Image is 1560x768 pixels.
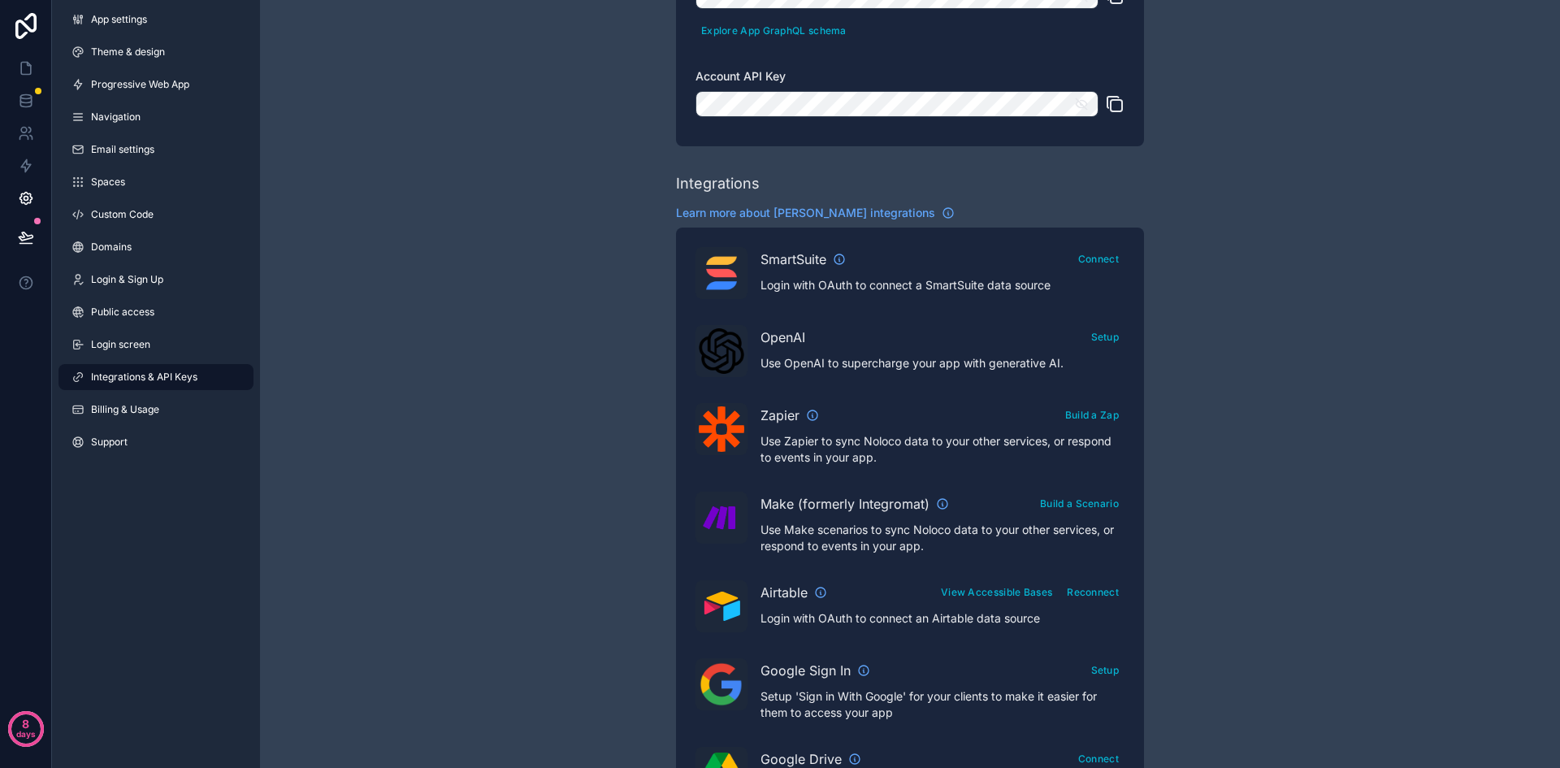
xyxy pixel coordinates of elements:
[1085,325,1125,349] button: Setup
[91,13,147,26] span: App settings
[760,583,808,602] span: Airtable
[58,202,253,228] a: Custom Code
[1072,749,1124,766] a: Connect
[1061,580,1124,604] button: Reconnect
[695,69,786,83] span: Account API Key
[699,250,744,296] img: SmartSuite
[1034,494,1124,510] a: Build a Scenario
[760,277,1124,293] p: Login with OAuth to connect a SmartSuite data source
[676,205,955,221] a: Learn more about [PERSON_NAME] integrations
[1061,583,1124,599] a: Reconnect
[91,143,154,156] span: Email settings
[58,299,253,325] a: Public access
[1085,658,1125,682] button: Setup
[91,436,128,449] span: Support
[91,241,132,254] span: Domains
[58,267,253,293] a: Login & Sign Up
[699,495,744,540] img: Make (formerly Integromat)
[760,406,799,425] span: Zapier
[676,172,760,195] div: Integrations
[58,39,253,65] a: Theme & design
[91,371,197,384] span: Integrations & API Keys
[58,364,253,390] a: Integrations & API Keys
[58,397,253,423] a: Billing & Usage
[699,662,744,707] img: Google Sign In
[91,338,150,351] span: Login screen
[1072,249,1124,266] a: Connect
[58,104,253,130] a: Navigation
[676,205,935,221] span: Learn more about [PERSON_NAME] integrations
[760,494,929,514] span: Make (formerly Integromat)
[91,176,125,189] span: Spaces
[760,355,1124,371] p: Use OpenAI to supercharge your app with generative AI.
[58,169,253,195] a: Spaces
[91,46,165,59] span: Theme & design
[58,234,253,260] a: Domains
[58,429,253,455] a: Support
[58,72,253,98] a: Progressive Web App
[16,722,36,745] p: days
[91,403,159,416] span: Billing & Usage
[1072,247,1124,271] button: Connect
[1085,661,1125,677] a: Setup
[935,580,1058,604] button: View Accessible Bases
[91,111,141,124] span: Navigation
[760,610,1124,627] p: Login with OAuth to connect an Airtable data source
[760,661,851,680] span: Google Sign In
[699,328,744,374] img: OpenAI
[22,716,29,732] p: 8
[695,21,852,37] a: Explore App GraphQL schema
[58,137,253,163] a: Email settings
[760,249,826,269] span: SmartSuite
[58,7,253,33] a: App settings
[1085,328,1125,344] a: Setup
[1059,406,1124,422] a: Build a Zap
[91,273,163,286] span: Login & Sign Up
[760,522,1124,554] p: Use Make scenarios to sync Noloco data to your other services, or respond to events in your app.
[760,433,1124,466] p: Use Zapier to sync Noloco data to your other services, or respond to events in your app.
[91,306,154,319] span: Public access
[1059,403,1124,427] button: Build a Zap
[699,406,744,452] img: Zapier
[91,208,154,221] span: Custom Code
[760,688,1124,721] p: Setup 'Sign in With Google' for your clients to make it easier for them to access your app
[695,19,852,42] button: Explore App GraphQL schema
[935,583,1058,599] a: View Accessible Bases
[760,328,805,347] span: OpenAI
[58,332,253,358] a: Login screen
[1034,492,1124,515] button: Build a Scenario
[91,78,189,91] span: Progressive Web App
[699,592,744,622] img: Airtable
